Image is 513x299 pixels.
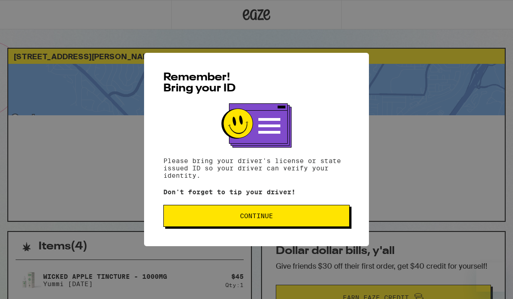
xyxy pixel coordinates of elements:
button: Continue [163,205,350,227]
iframe: Button to launch messaging window [476,262,506,292]
span: Continue [240,213,273,219]
p: Don't forget to tip your driver! [163,188,350,196]
p: Please bring your driver's license or state issued ID so your driver can verify your identity. [163,157,350,179]
span: Remember! Bring your ID [163,72,236,94]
